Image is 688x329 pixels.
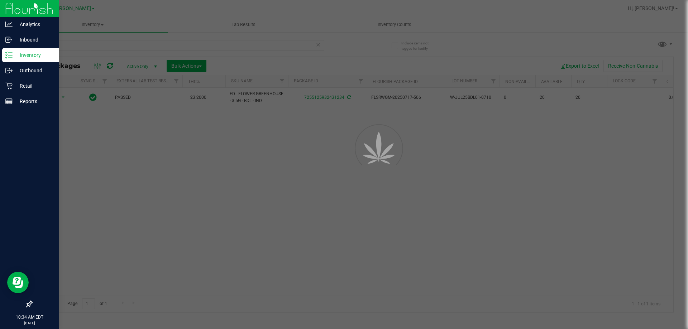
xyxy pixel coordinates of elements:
inline-svg: Inventory [5,52,13,59]
inline-svg: Inbound [5,36,13,43]
inline-svg: Analytics [5,21,13,28]
p: Reports [13,97,56,106]
p: Retail [13,82,56,90]
p: Outbound [13,66,56,75]
iframe: Resource center [7,272,29,293]
inline-svg: Outbound [5,67,13,74]
p: Analytics [13,20,56,29]
p: Inventory [13,51,56,59]
inline-svg: Reports [5,98,13,105]
p: 10:34 AM EDT [3,314,56,320]
p: Inbound [13,35,56,44]
p: [DATE] [3,320,56,326]
inline-svg: Retail [5,82,13,89]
